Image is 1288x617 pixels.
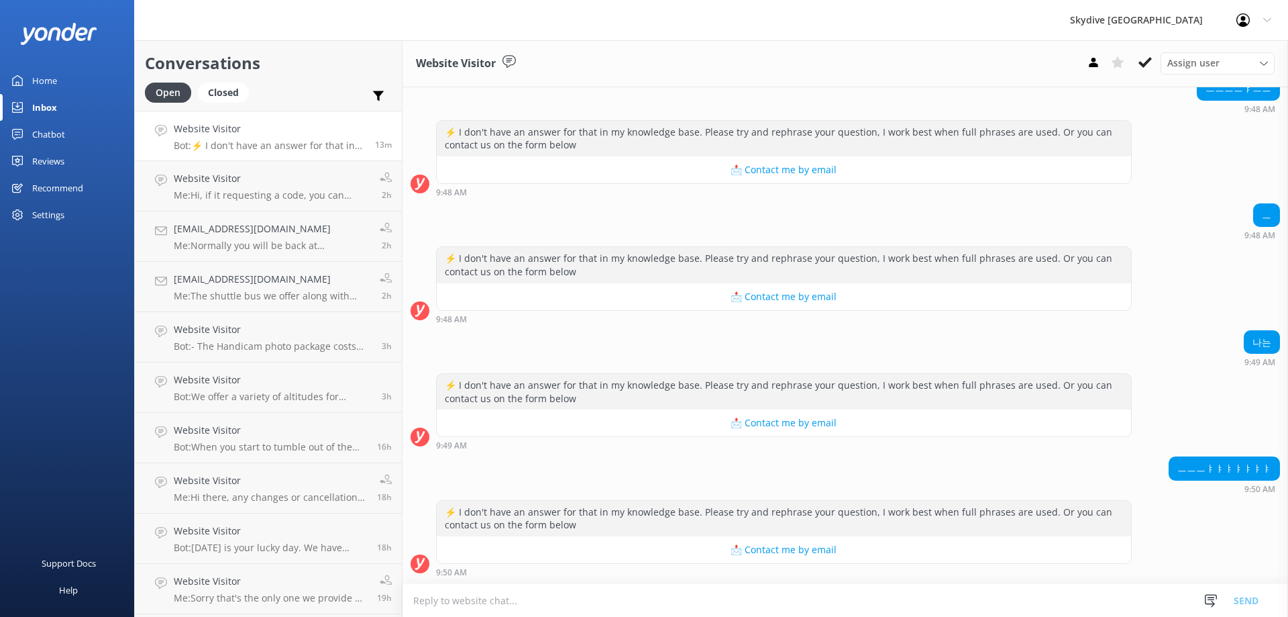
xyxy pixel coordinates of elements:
button: 📩 Contact me by email [437,156,1131,183]
span: Assign user [1167,56,1220,70]
p: Me: Normally you will be back at [GEOGRAPHIC_DATA] between 3pm to 5 pm. As the shuttle bus will w... [174,240,370,252]
div: ㅡㅡㅡㅡㅑㅡㅡ [1197,77,1279,100]
p: Bot: We offer a variety of altitudes for skydiving, with all dropzones providing jumps up to 15,0... [174,391,372,403]
button: 📩 Contact me by email [437,410,1131,436]
span: Sep 14 2025 07:23am (UTC +10:00) Australia/Brisbane [382,290,392,301]
div: Reviews [32,148,64,175]
button: 📩 Contact me by email [437,283,1131,310]
h4: Website Visitor [174,423,367,438]
span: Sep 13 2025 02:57pm (UTC +10:00) Australia/Brisbane [377,592,392,604]
strong: 9:48 AM [1244,232,1275,240]
a: Website VisitorBot:- The Handicam photo package costs $129 per person and includes photos of your... [135,312,402,363]
div: Help [59,577,78,604]
h4: [EMAIL_ADDRESS][DOMAIN_NAME] [174,222,370,236]
span: Sep 13 2025 05:59pm (UTC +10:00) Australia/Brisbane [377,441,392,453]
strong: 9:50 AM [436,569,467,577]
a: Website VisitorBot:⚡ I don't have an answer for that in my knowledge base. Please try and rephras... [135,111,402,161]
a: [EMAIL_ADDRESS][DOMAIN_NAME]Me:The shuttle bus we offer along with [GEOGRAPHIC_DATA] are included... [135,262,402,312]
a: Website VisitorMe:Hi, if it requesting a code, you can email us and we will look into it for you2h [135,161,402,211]
span: Sep 14 2025 06:41am (UTC +10:00) Australia/Brisbane [382,391,392,402]
div: Sep 14 2025 09:48am (UTC +10:00) Australia/Brisbane [436,314,1132,324]
h4: Website Visitor [174,122,365,136]
h3: Website Visitor [416,55,496,73]
div: Sep 14 2025 09:48am (UTC +10:00) Australia/Brisbane [1197,104,1280,113]
div: Settings [32,201,64,228]
strong: 9:49 AM [436,442,467,450]
div: Sep 14 2025 09:50am (UTC +10:00) Australia/Brisbane [1169,484,1280,493]
p: Bot: ⚡ I don't have an answer for that in my knowledge base. Please try and rephrase your questio... [174,140,365,152]
h2: Conversations [145,50,392,76]
p: Bot: [DATE] is your lucky day. We have exclusive offers when you book direct! Visit our specials ... [174,542,367,554]
p: Bot: - The Handicam photo package costs $129 per person and includes photos of your entire experi... [174,340,372,352]
div: Support Docs [42,550,96,577]
p: Me: Hi there, any changes or cancellation need at least 24 hour notice, otherwise it will lead to... [174,491,367,504]
div: Closed [198,83,249,103]
div: Sep 14 2025 09:48am (UTC +10:00) Australia/Brisbane [1244,230,1280,240]
div: ⚡ I don't have an answer for that in my knowledge base. Please try and rephrase your question, I ... [437,121,1131,156]
p: Me: The shuttle bus we offer along with [GEOGRAPHIC_DATA] are included in the price of the skydiv... [174,290,370,302]
a: Open [145,85,198,99]
div: 나는 [1244,331,1279,354]
div: Sep 14 2025 09:49am (UTC +10:00) Australia/Brisbane [1244,357,1280,367]
strong: 9:49 AM [1244,359,1275,367]
h4: Website Visitor [174,322,372,337]
div: ㅡㅡㅡㅑㅑㅑㅑㅑㅑㅑ [1169,457,1279,480]
h4: Website Visitor [174,574,367,589]
span: Sep 14 2025 07:28am (UTC +10:00) Australia/Brisbane [382,189,392,201]
button: 📩 Contact me by email [437,536,1131,563]
div: ⚡ I don't have an answer for that in my knowledge base. Please try and rephrase your question, I ... [437,374,1131,410]
a: Website VisitorMe:Hi there, any changes or cancellation need at least 24 hour notice, otherwise i... [135,463,402,514]
h4: Website Visitor [174,524,367,538]
a: [EMAIL_ADDRESS][DOMAIN_NAME]Me:Normally you will be back at [GEOGRAPHIC_DATA] between 3pm to 5 pm... [135,211,402,262]
div: Assign User [1161,52,1275,74]
a: Closed [198,85,256,99]
div: Recommend [32,175,83,201]
p: Me: Sorry that's the only one we provide at the moment. [174,592,367,604]
span: Sep 14 2025 07:27am (UTC +10:00) Australia/Brisbane [382,240,392,251]
div: Open [145,83,191,103]
strong: 9:50 AM [1244,485,1275,493]
a: Website VisitorBot:[DATE] is your lucky day. We have exclusive offers when you book direct! Visit... [135,514,402,564]
h4: Website Visitor [174,373,372,387]
a: Website VisitorBot:When you start to tumble out of the sky, you know immediately the feeling is u... [135,413,402,463]
span: Sep 14 2025 09:50am (UTC +10:00) Australia/Brisbane [375,139,392,150]
div: Inbox [32,94,57,121]
span: Sep 13 2025 03:15pm (UTC +10:00) Australia/Brisbane [377,491,392,503]
span: Sep 14 2025 06:58am (UTC +10:00) Australia/Brisbane [382,340,392,352]
a: Website VisitorBot:We offer a variety of altitudes for skydiving, with all dropzones providing ju... [135,363,402,413]
strong: 9:48 AM [436,189,467,197]
p: Bot: When you start to tumble out of the sky, you know immediately the feeling is unbeatable. Irr... [174,441,367,453]
div: Sep 14 2025 09:49am (UTC +10:00) Australia/Brisbane [436,440,1132,450]
div: ㅡ [1254,204,1279,227]
img: yonder-white-logo.png [20,23,97,45]
span: Sep 13 2025 03:13pm (UTC +10:00) Australia/Brisbane [377,542,392,553]
strong: 9:48 AM [1244,105,1275,113]
strong: 9:48 AM [436,316,467,324]
h4: [EMAIL_ADDRESS][DOMAIN_NAME] [174,272,370,287]
div: Home [32,67,57,94]
h4: Website Visitor [174,171,370,186]
div: Sep 14 2025 09:50am (UTC +10:00) Australia/Brisbane [436,567,1132,577]
div: ⚡ I don't have an answer for that in my knowledge base. Please try and rephrase your question, I ... [437,247,1131,283]
div: ⚡ I don't have an answer for that in my knowledge base. Please try and rephrase your question, I ... [437,501,1131,536]
div: Sep 14 2025 09:48am (UTC +10:00) Australia/Brisbane [436,187,1132,197]
h4: Website Visitor [174,473,367,488]
p: Me: Hi, if it requesting a code, you can email us and we will look into it for you [174,189,370,201]
a: Website VisitorMe:Sorry that's the only one we provide at the moment.19h [135,564,402,614]
div: Chatbot [32,121,65,148]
